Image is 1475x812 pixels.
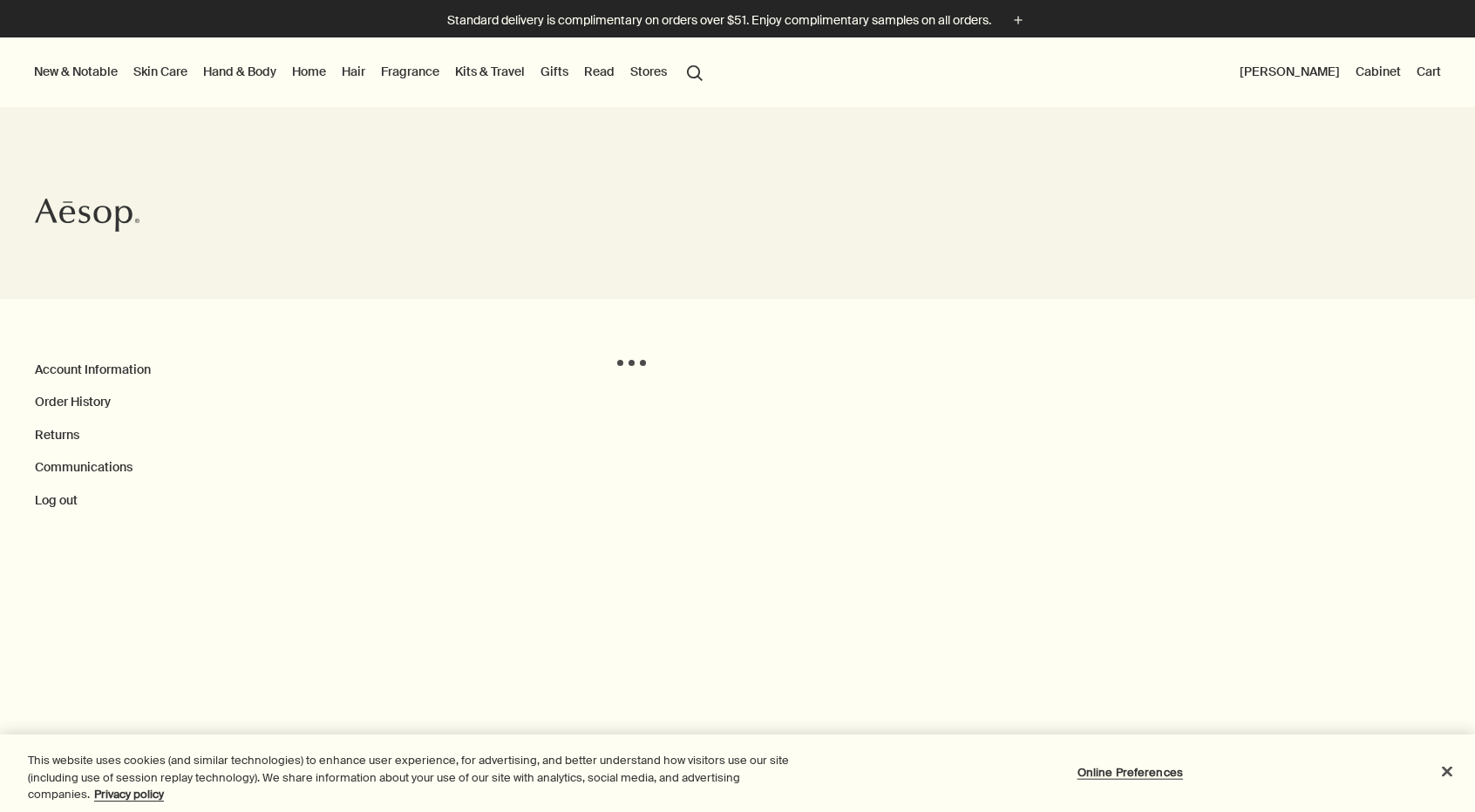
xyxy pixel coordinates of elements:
a: Communications [35,459,133,475]
a: Order History [35,394,111,409]
button: [PERSON_NAME] [1236,60,1343,83]
nav: primary [31,37,710,107]
div: This website uses cookies (and similar technologies) to enhance user experience, for advertising,... [28,752,812,803]
a: Aesop [31,193,144,241]
button: Standard delivery is complimentary on orders over $51. Enjoy complimentary samples on all orders. [447,10,1028,30]
button: Close [1428,752,1466,790]
a: Read [581,60,618,83]
a: Gifts [537,60,572,83]
button: New & Notable [31,60,121,83]
button: Log out [35,492,78,510]
a: Fragrance [377,60,443,83]
p: Standard delivery is complimentary on orders over $51. Enjoy complimentary samples on all orders. [447,11,991,30]
a: Skin Care [130,60,191,83]
button: Stores [627,60,670,83]
nav: My Account Page Menu Navigation [35,360,615,510]
a: Cabinet [1352,60,1404,83]
a: Hair [338,60,369,83]
a: Home [289,60,330,83]
svg: Aesop [35,198,139,233]
a: Account Information [35,362,151,377]
nav: supplementary [1236,37,1444,107]
button: Online Preferences, Opens the preference center dialog [1076,754,1185,789]
button: Cart [1413,60,1444,83]
a: More information about your privacy, opens in a new tab [94,787,164,802]
a: Returns [35,427,79,443]
button: Open search [679,55,710,88]
a: Kits & Travel [452,60,528,83]
a: Hand & Body [200,60,280,83]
